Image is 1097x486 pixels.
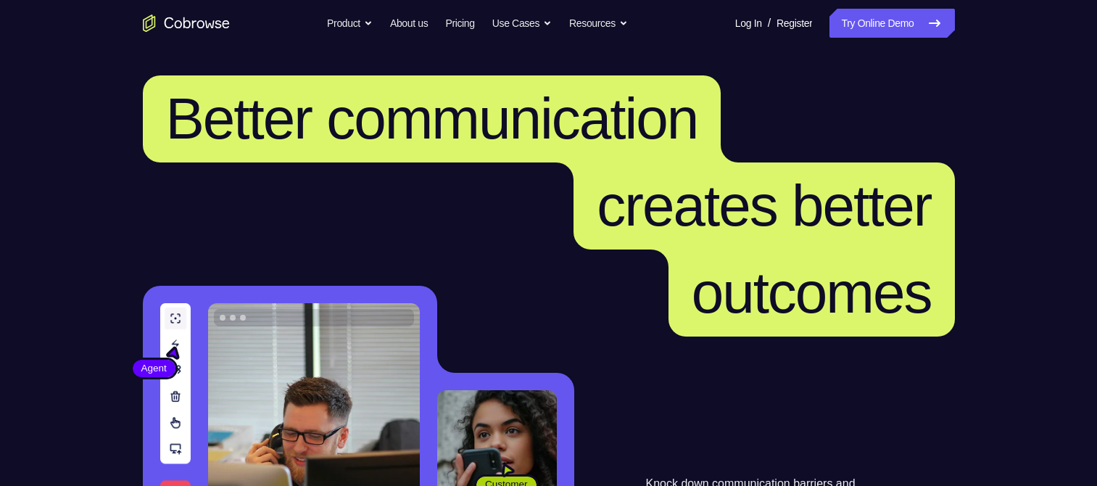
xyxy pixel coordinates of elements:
[133,361,175,376] span: Agent
[597,173,931,238] span: creates better
[143,15,230,32] a: Go to the home page
[166,86,698,151] span: Better communication
[569,9,628,38] button: Resources
[829,9,954,38] a: Try Online Demo
[445,9,474,38] a: Pricing
[777,9,812,38] a: Register
[390,9,428,38] a: About us
[735,9,762,38] a: Log In
[692,260,932,325] span: outcomes
[492,9,552,38] button: Use Cases
[768,15,771,32] span: /
[327,9,373,38] button: Product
